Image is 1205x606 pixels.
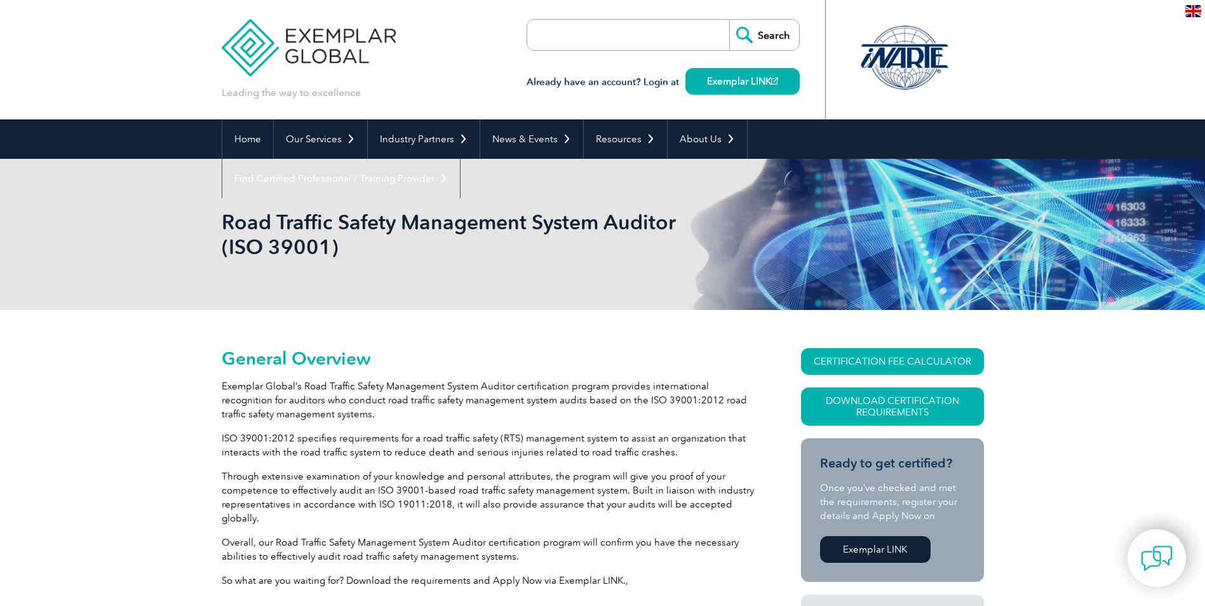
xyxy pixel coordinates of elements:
h3: Ready to get certified? [820,455,965,471]
img: contact-chat.png [1141,542,1173,574]
p: Leading the way to excellence [222,86,361,100]
a: Exemplar LINK [820,536,931,563]
p: Through extensive examination of your knowledge and personal attributes, the program will give yo... [222,469,755,525]
h2: General Overview [222,348,755,368]
a: CERTIFICATION FEE CALCULATOR [801,348,984,375]
img: open_square.png [771,77,778,84]
a: Resources [584,119,667,159]
a: News & Events [480,119,583,159]
p: Exemplar Global’s Road Traffic Safety Management System Auditor certification program provides in... [222,379,755,421]
a: Industry Partners [368,119,480,159]
a: Our Services [274,119,367,159]
h3: Already have an account? Login at [527,74,800,90]
input: Search [729,20,799,50]
a: Home [222,119,273,159]
p: ISO 39001:2012 specifies requirements for a road traffic safety (RTS) management system to assist... [222,431,755,459]
img: en [1185,5,1201,17]
a: Exemplar LINK [685,68,800,95]
p: So what are you waiting for? Download the requirements and Apply Now via Exemplar LINK., [222,574,755,588]
p: Overall, our Road Traffic Safety Management System Auditor certification program will confirm you... [222,535,755,563]
p: Once you’ve checked and met the requirements, register your details and Apply Now on [820,481,965,523]
a: About Us [668,119,747,159]
h1: Road Traffic Safety Management System Auditor (ISO 39001) [222,210,710,259]
a: Find Certified Professional / Training Provider [222,159,460,198]
a: Download Certification Requirements [801,387,984,426]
